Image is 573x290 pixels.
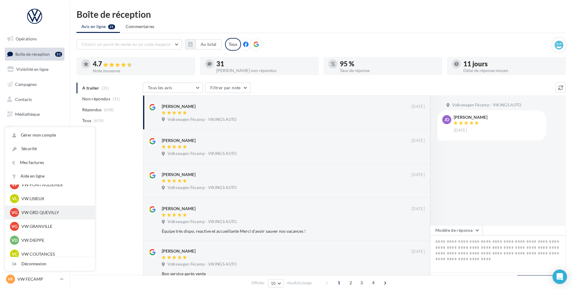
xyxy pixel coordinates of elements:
[5,169,95,183] a: Aide en ligne
[4,93,66,106] a: Contacts
[77,39,182,49] button: Choisir un point de vente ou un code magasin
[368,278,378,288] span: 4
[454,115,487,119] div: [PERSON_NAME]
[162,103,196,109] div: [PERSON_NAME]
[334,278,344,288] span: 1
[15,82,37,87] span: Campagnes
[4,158,66,176] a: Campagnes DataOnDemand
[21,251,88,257] p: VW COUTANCES
[185,39,222,49] button: Au total
[16,36,37,41] span: Opérations
[463,68,561,73] div: Délai de réponse moyen
[340,68,437,73] div: Taux de réponse
[162,248,196,254] div: [PERSON_NAME]
[340,61,437,67] div: 95 %
[162,172,196,178] div: [PERSON_NAME]
[412,138,425,143] span: [DATE]
[15,112,40,117] span: Médiathèque
[113,96,120,101] span: (31)
[216,68,314,73] div: [PERSON_NAME] non répondus
[412,206,425,212] span: [DATE]
[196,39,222,49] button: Au total
[21,210,88,216] p: VW GRD QUEVILLY
[162,271,386,277] div: Bon service après vente
[82,118,91,124] span: Tous
[12,251,17,257] span: VC
[162,137,196,143] div: [PERSON_NAME]
[216,61,314,67] div: 31
[5,257,95,271] div: Déconnexion
[5,273,64,285] a: VF VW FECAMP
[4,138,66,156] a: PLV et print personnalisable
[21,237,88,243] p: VW DIEPPE
[15,51,50,56] span: Boîte de réception
[430,225,483,235] button: Modèle de réponse
[12,196,17,202] span: VL
[168,117,236,122] span: Volkswagen Fécamp - VIKINGS AUTO
[463,61,561,67] div: 11 jours
[17,276,58,282] p: VW FECAMP
[82,107,102,113] span: Répondus
[357,278,366,288] span: 3
[77,10,566,19] div: Boîte de réception
[412,104,425,109] span: [DATE]
[4,108,66,121] a: Médiathèque
[412,249,425,254] span: [DATE]
[126,24,155,30] span: Commentaires
[21,182,88,188] p: VW PONT AUDEMER
[454,128,467,133] span: [DATE]
[412,172,425,178] span: [DATE]
[225,38,241,51] div: Tous
[11,210,17,216] span: VG
[5,142,95,156] a: Sécurité
[11,223,17,229] span: VG
[168,151,236,156] span: Volkswagen Fécamp - VIKINGS AUTO
[5,128,95,142] a: Gérer mon compte
[205,83,251,93] button: Filtrer par note
[148,85,172,90] span: Tous les avis
[93,61,190,68] div: 4.7
[21,196,88,202] p: VW LISIEUX
[4,48,66,61] a: Boîte de réception31
[82,42,171,47] span: Choisir un point de vente ou un code magasin
[94,118,104,123] span: (639)
[4,78,66,91] a: Campagnes
[444,117,449,123] span: JD
[11,237,17,243] span: VD
[168,219,236,225] span: Volkswagen Fécamp - VIKINGS AUTO
[8,276,13,282] span: VF
[452,102,521,108] span: Volkswagen Fécamp - VIKINGS AUTO
[16,67,49,72] span: Visibilité en ligne
[55,52,62,57] div: 31
[4,123,66,136] a: Calendrier
[251,280,265,286] span: Afficher
[82,96,110,102] span: Non répondus
[93,69,190,73] div: Note moyenne
[553,270,567,284] div: Open Intercom Messenger
[15,96,32,102] span: Contacts
[5,156,95,169] a: Mes factures
[162,206,196,212] div: [PERSON_NAME]
[4,63,66,76] a: Visibilité en ligne
[4,33,66,45] a: Opérations
[287,280,312,286] span: résultats/page
[143,83,203,93] button: Tous les avis
[12,182,17,188] span: VP
[346,278,355,288] span: 2
[21,223,88,229] p: VW GRANVILLE
[168,262,236,267] span: Volkswagen Fécamp - VIKINGS AUTO
[271,281,276,286] span: 10
[15,127,35,132] span: Calendrier
[168,185,236,191] span: Volkswagen Fécamp - VIKINGS AUTO
[162,228,386,234] div: Équipe très dispo, reactive et accueillante Merci d'avoir sauver nos vacances !
[104,107,114,112] span: (608)
[268,279,283,288] button: 10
